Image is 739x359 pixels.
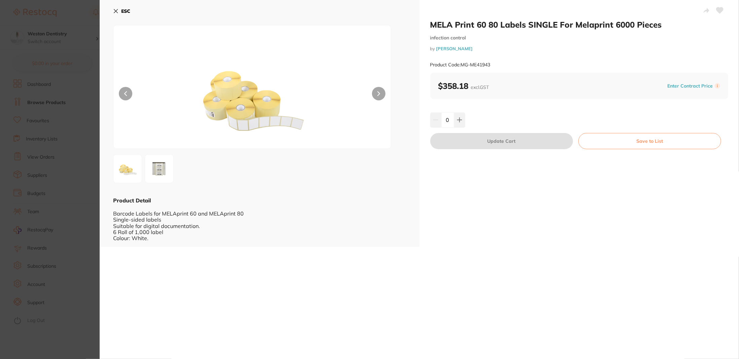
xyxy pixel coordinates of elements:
small: Product Code: MG-ME41943 [430,62,491,68]
b: $358.18 [438,81,489,91]
button: Save to List [578,133,721,149]
button: Update Cart [430,133,573,149]
span: excl. GST [471,84,489,90]
div: Barcode Labels for MELAprint 60 and MELAprint 80 Single-sided labels Suitable for digital documen... [113,204,406,241]
small: infection control [430,35,729,41]
b: ESC [121,8,130,14]
small: by [430,46,729,51]
img: NDE5NDMucG5n [169,42,335,149]
a: [PERSON_NAME] [436,46,473,51]
h2: MELA Print 60 80 Labels SINGLE For Melaprint 6000 Pieces [430,20,729,30]
label: i [715,83,720,89]
button: ESC [113,5,130,17]
img: NDE5NDNfMi5qcGc [147,157,171,181]
img: NDE5NDMucG5n [115,157,140,181]
button: Enter Contract Price [665,83,715,89]
b: Product Detail [113,197,151,204]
